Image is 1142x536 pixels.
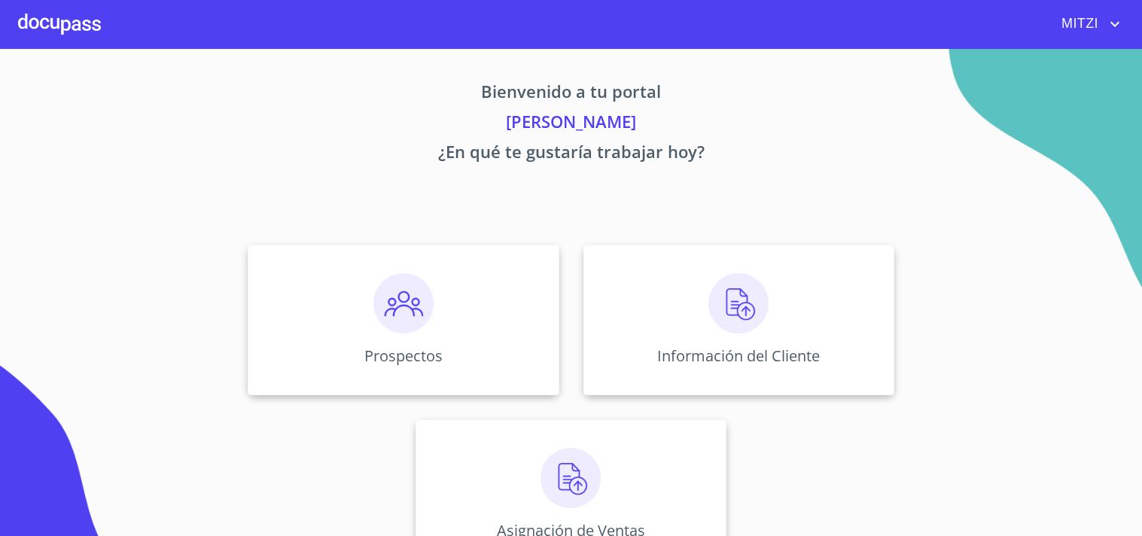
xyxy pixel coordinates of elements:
[373,273,434,333] img: prospectos.png
[541,448,601,508] img: carga.png
[1050,12,1124,36] button: account of current user
[708,273,769,333] img: carga.png
[657,346,820,366] p: Información del Cliente
[108,139,1035,169] p: ¿En qué te gustaría trabajar hoy?
[108,109,1035,139] p: [PERSON_NAME]
[1050,12,1106,36] span: MITZI
[364,346,443,366] p: Prospectos
[108,79,1035,109] p: Bienvenido a tu portal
